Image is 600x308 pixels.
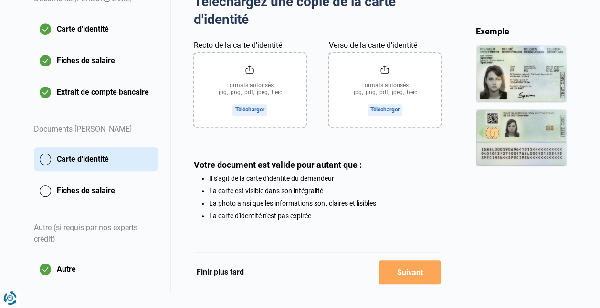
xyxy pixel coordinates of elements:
button: Suivant [379,260,441,284]
li: La photo ainsi que les informations sont claires et lisibles [209,199,441,207]
button: Extrait de compte bancaire [34,80,158,104]
button: Carte d'identité [34,147,158,171]
li: La carte d'identité n'est pas expirée [209,212,441,220]
button: Carte d'identité [34,17,158,41]
img: idCard [476,45,567,166]
label: Recto de la carte d'identité [194,40,282,51]
button: Fiches de salaire [34,49,158,73]
button: Finir plus tard [194,266,247,278]
div: Autre (si requis par nos experts crédit) [34,210,158,257]
button: Fiches de salaire [34,179,158,203]
div: Votre document est valide pour autant que : [194,160,441,170]
li: Il s'agit de la carte d'identité du demandeur [209,175,441,182]
button: Autre [34,257,158,281]
li: La carte est visible dans son intégralité [209,187,441,195]
div: Exemple [476,26,567,37]
div: Documents [PERSON_NAME] [34,112,158,147]
label: Verso de la carte d'identité [329,40,417,51]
